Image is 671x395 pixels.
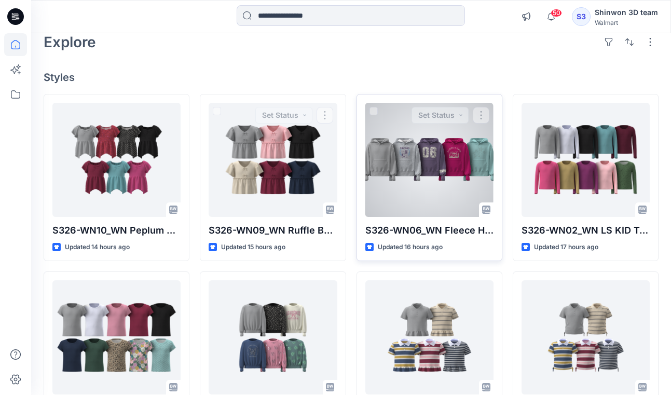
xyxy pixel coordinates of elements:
p: S326-WN10_WN Peplum Top [52,223,181,238]
a: TBD_WN SS KID TOUGH TEE [52,280,181,394]
p: S326-WN02_WN LS KID TOUGH TEE [522,223,650,238]
a: S326-WN05_WN SS Tiered Polo [365,280,494,394]
p: S326-WN06_WN Fleece Hoodie [365,223,494,238]
a: S326-WN09_WN Ruffle Bow Front Top [209,103,337,217]
p: Updated 17 hours ago [534,242,598,253]
p: Updated 15 hours ago [221,242,285,253]
p: Updated 16 hours ago [378,242,443,253]
a: S326-WN07_WN Fleece Pullover [209,280,337,394]
h4: Styles [44,71,659,84]
h2: Explore [44,34,96,50]
a: S326-WN02_WN LS KID TOUGH TEE [522,103,650,217]
p: Updated 14 hours ago [65,242,130,253]
a: S326-WN04_WN SS Shirring Polo [522,280,650,394]
div: Shinwon 3D team [595,6,658,19]
span: 50 [551,9,562,17]
p: S326-WN09_WN Ruffle Bow Front Top [209,223,337,238]
a: S326-WN06_WN Fleece Hoodie [365,103,494,217]
a: S326-WN10_WN Peplum Top [52,103,181,217]
div: S3 [572,7,591,26]
div: Walmart [595,19,658,26]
